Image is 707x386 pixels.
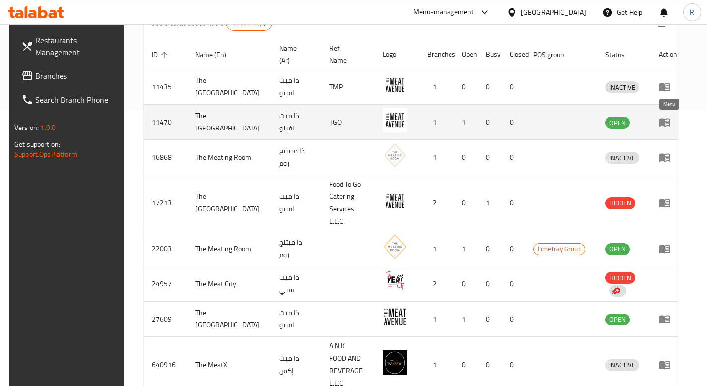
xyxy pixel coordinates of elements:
span: OPEN [605,314,630,325]
img: delivery hero logo [611,286,620,295]
td: 1 [454,302,478,337]
th: Branches [419,39,454,69]
td: 0 [478,69,502,105]
div: Menu [659,313,677,325]
a: Restaurants Management [13,28,128,64]
span: Ref. Name [329,42,363,66]
td: 1 [419,231,454,266]
td: 11435 [144,69,188,105]
span: Status [605,49,638,61]
td: The Meating Room [188,231,271,266]
td: 1 [419,140,454,175]
th: Logo [375,39,419,69]
span: Version: [14,121,39,134]
div: [GEOGRAPHIC_DATA] [521,7,586,18]
span: 1.0.0 [40,121,56,134]
img: The Meat City [383,269,407,294]
span: POS group [533,49,577,61]
div: Menu [659,243,677,255]
td: 0 [502,105,525,140]
span: HIDDEN [605,272,635,284]
td: 0 [454,266,478,302]
div: Menu [659,359,677,371]
td: 27609 [144,302,188,337]
img: The MeatX [383,350,407,375]
div: HIDDEN [605,272,635,284]
td: 11470 [144,105,188,140]
td: ذا ميتينج روم [271,140,321,175]
div: Menu [659,151,677,163]
td: The [GEOGRAPHIC_DATA] [188,105,271,140]
span: Name (En) [195,49,239,61]
td: ذا ميتنج روم [271,231,321,266]
th: Closed [502,39,525,69]
td: 0 [478,266,502,302]
span: Restaurants Management [35,34,120,58]
div: Menu [659,197,677,209]
span: ID [152,49,171,61]
td: 1 [454,105,478,140]
td: 0 [478,105,502,140]
td: 1 [454,231,478,266]
img: The Meat Avenue [383,189,407,213]
td: 0 [478,231,502,266]
td: 1 [478,175,502,231]
td: 0 [502,302,525,337]
div: Indicates that the vendor menu management has been moved to DH Catalog service [609,285,626,297]
div: Menu [659,81,677,93]
td: The [GEOGRAPHIC_DATA] [188,302,271,337]
td: The [GEOGRAPHIC_DATA] [188,69,271,105]
td: The [GEOGRAPHIC_DATA] [188,175,271,231]
th: Busy [478,39,502,69]
td: 1 [419,105,454,140]
td: 0 [502,140,525,175]
a: Search Branch Phone [13,88,128,112]
span: Get support on: [14,138,60,151]
td: ذا ميت ستي [271,266,321,302]
th: Open [454,39,478,69]
span: R [690,7,694,18]
td: TMP [321,69,375,105]
span: Name (Ar) [279,42,310,66]
span: Branches [35,70,120,82]
td: ذا ميت افينو [271,105,321,140]
td: ذا ميت افينو [271,175,321,231]
div: INACTIVE [605,81,639,93]
td: 0 [478,140,502,175]
span: LimeTray Group [534,243,585,255]
div: Menu-management [413,6,474,18]
img: The Meating Room [383,234,407,259]
td: TGO [321,105,375,140]
span: HIDDEN [605,197,635,209]
span: OPEN [605,117,630,129]
img: The Meating Room [383,143,407,168]
th: Action [651,39,685,69]
td: 2 [419,175,454,231]
span: Search Branch Phone [35,94,120,106]
td: The Meating Room [188,140,271,175]
td: 0 [502,175,525,231]
td: 1 [419,302,454,337]
td: 0 [502,231,525,266]
a: Support.OpsPlatform [14,148,77,161]
td: 0 [454,175,478,231]
td: 16868 [144,140,188,175]
td: 1 [419,69,454,105]
span: INACTIVE [605,359,639,371]
td: ذا ميت افنيو [271,302,321,337]
h2: Restaurants list [152,14,272,31]
img: The Meat Avenue [383,72,407,97]
td: The Meat City [188,266,271,302]
td: 24957 [144,266,188,302]
td: 0 [502,266,525,302]
span: OPEN [605,243,630,255]
span: INACTIVE [605,152,639,164]
td: 17213 [144,175,188,231]
img: The Meat Avenue [383,108,407,132]
td: 0 [454,140,478,175]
